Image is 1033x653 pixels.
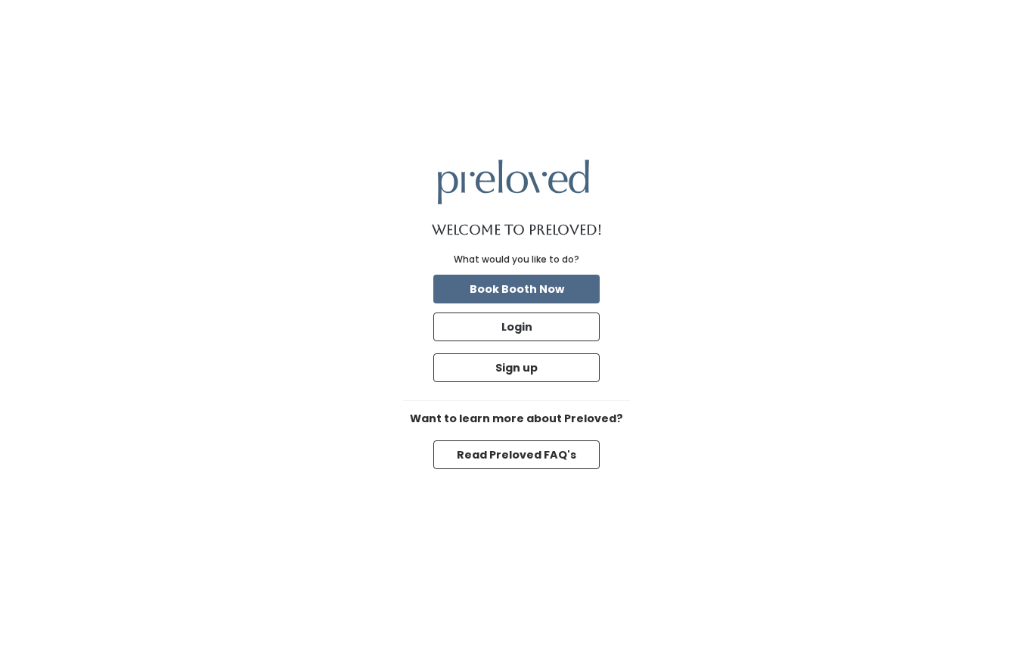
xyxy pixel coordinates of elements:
[454,253,579,266] div: What would you like to do?
[433,275,600,303] button: Book Booth Now
[438,160,589,204] img: preloved logo
[433,353,600,382] button: Sign up
[403,413,630,425] h6: Want to learn more about Preloved?
[430,309,603,344] a: Login
[433,313,600,341] button: Login
[430,350,603,385] a: Sign up
[432,222,602,238] h1: Welcome to Preloved!
[433,440,600,469] button: Read Preloved FAQ's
